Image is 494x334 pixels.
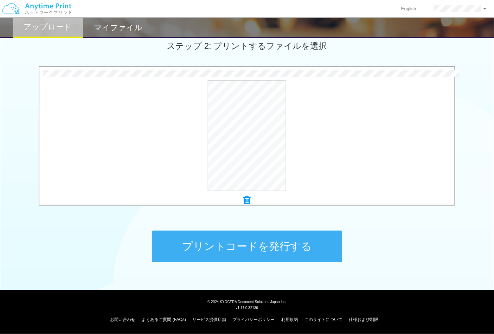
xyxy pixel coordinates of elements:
h2: アップロード [24,23,72,31]
a: お問い合わせ [110,317,135,322]
a: よくあるご質問 (FAQs) [142,317,186,322]
span: ステップ 2: プリントするファイルを選択 [167,41,327,51]
a: 仕様および制限 [349,317,379,322]
span: v1.17.0.32136 [236,306,258,310]
h2: マイファイル [94,24,142,32]
a: 利用規約 [281,317,298,322]
span: © 2024 KYOCERA Document Solutions Japan Inc. [207,300,287,304]
button: プリントコードを発行する [152,231,342,262]
a: サービス提供店舗 [192,317,226,322]
a: このサイトについて [304,317,342,322]
a: プライバシーポリシー [233,317,275,322]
